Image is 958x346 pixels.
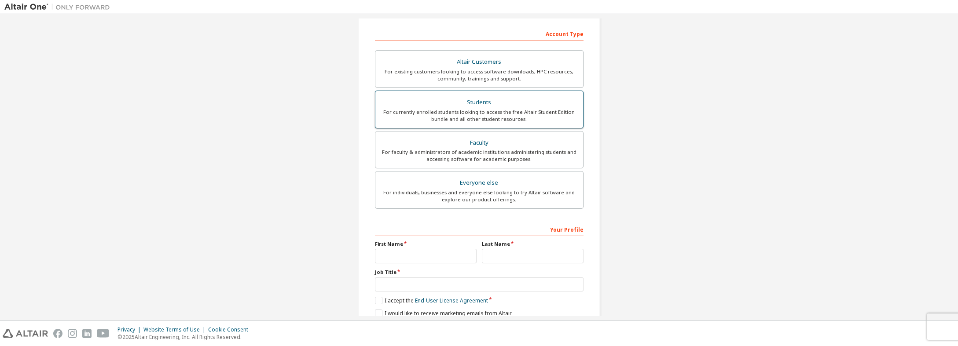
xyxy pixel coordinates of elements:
a: End-User License Agreement [415,297,488,304]
label: Job Title [375,269,584,276]
div: Faculty [381,137,578,149]
div: Website Terms of Use [143,326,208,333]
img: Altair One [4,3,114,11]
label: I accept the [375,297,488,304]
img: linkedin.svg [82,329,92,338]
div: Altair Customers [381,56,578,68]
div: Account Type [375,26,584,40]
label: Last Name [482,240,584,248]
div: For existing customers looking to access software downloads, HPC resources, community, trainings ... [381,68,578,82]
p: © 2025 Altair Engineering, Inc. All Rights Reserved. [117,333,253,341]
img: facebook.svg [53,329,62,338]
img: altair_logo.svg [3,329,48,338]
label: I would like to receive marketing emails from Altair [375,310,512,317]
img: youtube.svg [97,329,110,338]
div: Students [381,96,578,109]
div: For faculty & administrators of academic institutions administering students and accessing softwa... [381,149,578,163]
div: For individuals, businesses and everyone else looking to try Altair software and explore our prod... [381,189,578,203]
label: First Name [375,240,477,248]
div: Everyone else [381,177,578,189]
div: Privacy [117,326,143,333]
div: Cookie Consent [208,326,253,333]
img: instagram.svg [68,329,77,338]
div: For currently enrolled students looking to access the free Altair Student Edition bundle and all ... [381,109,578,123]
div: Your Profile [375,222,584,236]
